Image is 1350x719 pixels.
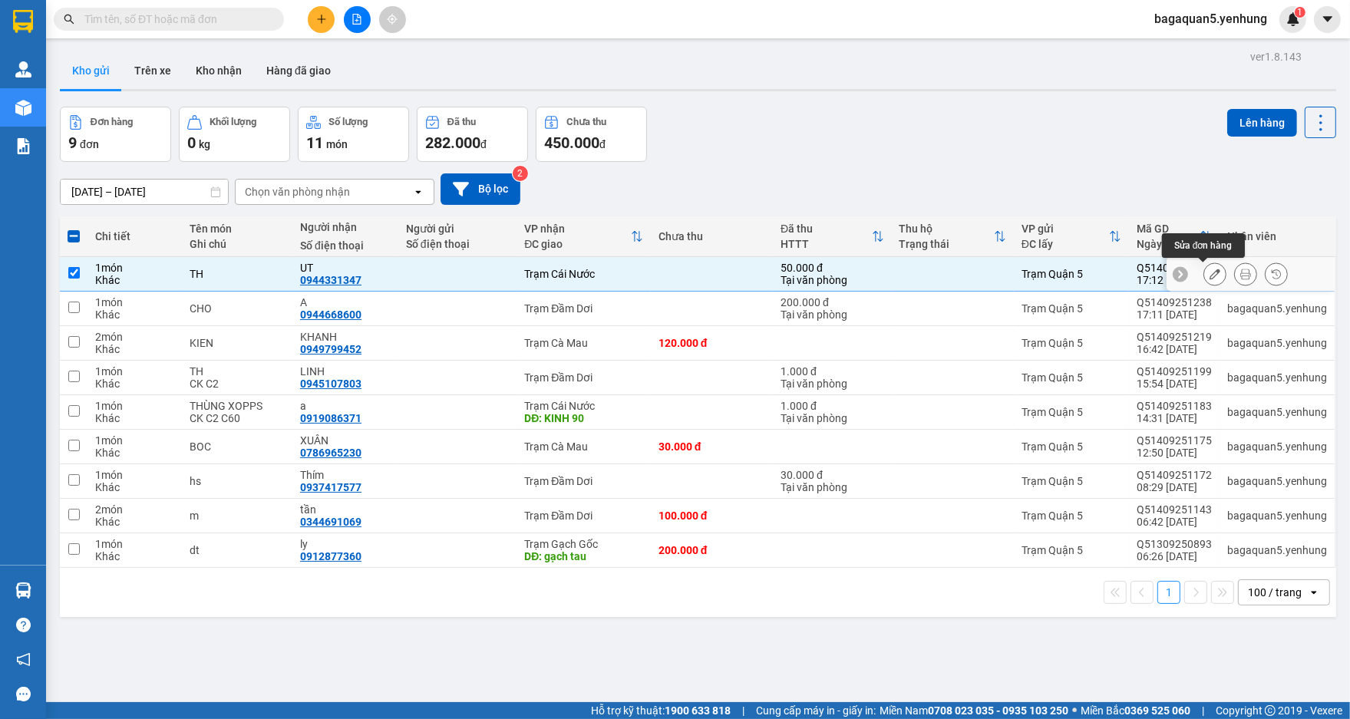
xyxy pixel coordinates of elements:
div: 1.000 đ [781,400,883,412]
button: aim [379,6,406,33]
div: Trạm Quận 5 [1022,371,1121,384]
div: Khác [95,447,174,459]
div: Trạm Quận 5 [1022,510,1121,522]
div: 06:42 [DATE] [1137,516,1212,528]
button: caret-down [1314,6,1341,33]
img: icon-new-feature [1286,12,1300,26]
div: Ngày ĐH [1137,238,1200,250]
input: Select a date range. [61,180,228,204]
div: ly [300,538,391,550]
div: HTTT [781,238,871,250]
span: CR : [12,101,35,117]
div: Trạm Cà Mau [524,337,643,349]
div: Khác [95,481,174,493]
button: Kho nhận [183,52,254,89]
div: Khác [95,550,174,562]
div: a [300,400,391,412]
div: 17:12 [DATE] [1137,274,1212,286]
div: 200.000 đ [658,544,765,556]
img: warehouse-icon [15,100,31,116]
img: warehouse-icon [15,582,31,599]
div: Trạm Cà Mau [524,440,643,453]
div: Q51409251199 [1137,365,1212,378]
div: DĐ: gạch tau [524,550,643,562]
span: 282.000 [425,134,480,152]
span: message [16,687,31,701]
div: Thu hộ [899,223,994,235]
button: Kho gửi [60,52,122,89]
div: Trạm Quận 5 [1022,406,1121,418]
div: Tại văn phòng [781,378,883,390]
div: 50.000 đ [781,262,883,274]
div: Trạm Quận 5 [1022,268,1121,280]
div: Tại văn phòng [781,412,883,424]
div: 30.000 đ [658,440,765,453]
div: 1 món [95,262,174,274]
th: Toggle SortBy [773,216,891,257]
div: UT [100,50,232,68]
div: dt [190,544,285,556]
div: 0949799452 [300,343,361,355]
div: Khác [95,274,174,286]
div: 0937417577 [300,481,361,493]
div: Khác [95,378,174,390]
span: đ [480,138,487,150]
div: Đã thu [447,117,476,127]
sup: 2 [513,166,528,181]
div: UT [300,262,391,274]
div: 30.000 đ [781,469,883,481]
div: 12:50 [DATE] [1137,447,1212,459]
div: tần [300,503,391,516]
div: 0344691069 [300,516,361,528]
div: 08:29 [DATE] [1137,481,1212,493]
div: Trạng thái [899,238,994,250]
span: đơn [80,138,99,150]
span: | [742,702,744,719]
button: file-add [344,6,371,33]
div: Đã thu [781,223,871,235]
div: 2 món [95,503,174,516]
div: 1 món [95,296,174,308]
div: CK C2 C60 [190,412,285,424]
div: bagaquan5.yenhung [1227,406,1327,418]
div: Người gửi [406,223,509,235]
span: bagaquan5.yenhung [1142,9,1279,28]
div: 200.000 đ [781,296,883,308]
div: Khác [95,308,174,321]
span: plus [316,14,327,25]
span: caret-down [1321,12,1335,26]
button: Lên hàng [1227,109,1297,137]
div: Khác [95,516,174,528]
div: 0944668600 [300,308,361,321]
button: plus [308,6,335,33]
span: notification [16,652,31,667]
div: hs [190,475,285,487]
div: Số điện thoại [300,239,391,252]
div: 100.000 đ [658,510,765,522]
div: Số điện thoại [406,238,509,250]
span: 9 [68,134,77,152]
div: Tại văn phòng [781,274,883,286]
div: ĐC lấy [1022,238,1109,250]
img: warehouse-icon [15,61,31,78]
div: XUÂN [300,434,391,447]
span: Nhận: [100,15,136,31]
div: bagaquan5.yenhung [1227,440,1327,453]
div: Sửa đơn hàng [1203,262,1226,285]
button: Hàng đã giao [254,52,343,89]
div: Chưa thu [658,230,765,242]
span: question-circle [16,618,31,632]
div: 17:11 [DATE] [1137,308,1212,321]
div: bagaquan5.yenhung [1227,371,1327,384]
div: Nhân viên [1227,230,1327,242]
div: CK C2 [190,378,285,390]
div: 2 món [95,331,174,343]
span: 1 [1297,7,1302,18]
div: Đơn hàng [91,117,133,127]
div: Khác [95,412,174,424]
div: Trạm Gạch Gốc [524,538,643,550]
div: bagaquan5.yenhung [1227,544,1327,556]
div: Q51409251238 [1137,296,1212,308]
div: Q51409251219 [1137,331,1212,343]
div: Trạm Đầm Dơi [524,510,643,522]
